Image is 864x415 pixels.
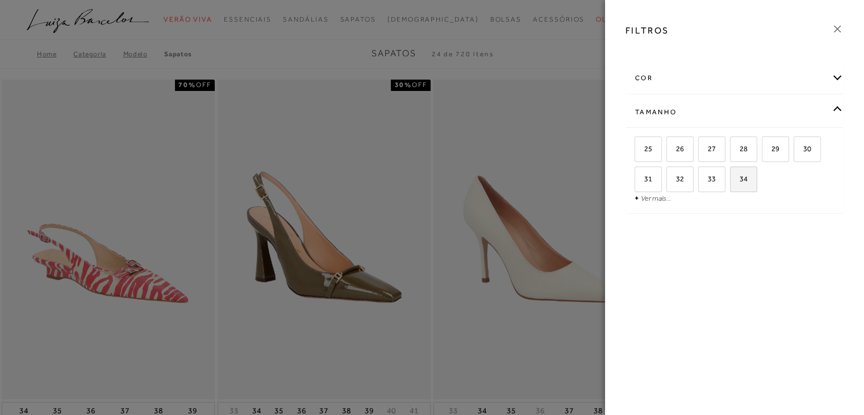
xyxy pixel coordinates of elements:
[665,145,676,156] input: 26
[633,175,644,186] input: 31
[760,145,771,156] input: 29
[665,175,676,186] input: 32
[795,144,811,153] span: 30
[635,193,639,202] span: +
[636,175,652,183] span: 31
[625,24,669,37] h3: FILTROS
[731,144,748,153] span: 28
[696,175,708,186] input: 33
[699,144,716,153] span: 27
[626,97,843,127] div: Tamanho
[728,175,740,186] input: 34
[667,175,684,183] span: 32
[641,194,671,202] a: Ver mais...
[636,144,652,153] span: 25
[728,145,740,156] input: 28
[792,145,803,156] input: 30
[667,144,684,153] span: 26
[626,63,843,93] div: cor
[731,175,748,183] span: 34
[763,144,779,153] span: 29
[633,145,644,156] input: 25
[696,145,708,156] input: 27
[699,175,716,183] span: 33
